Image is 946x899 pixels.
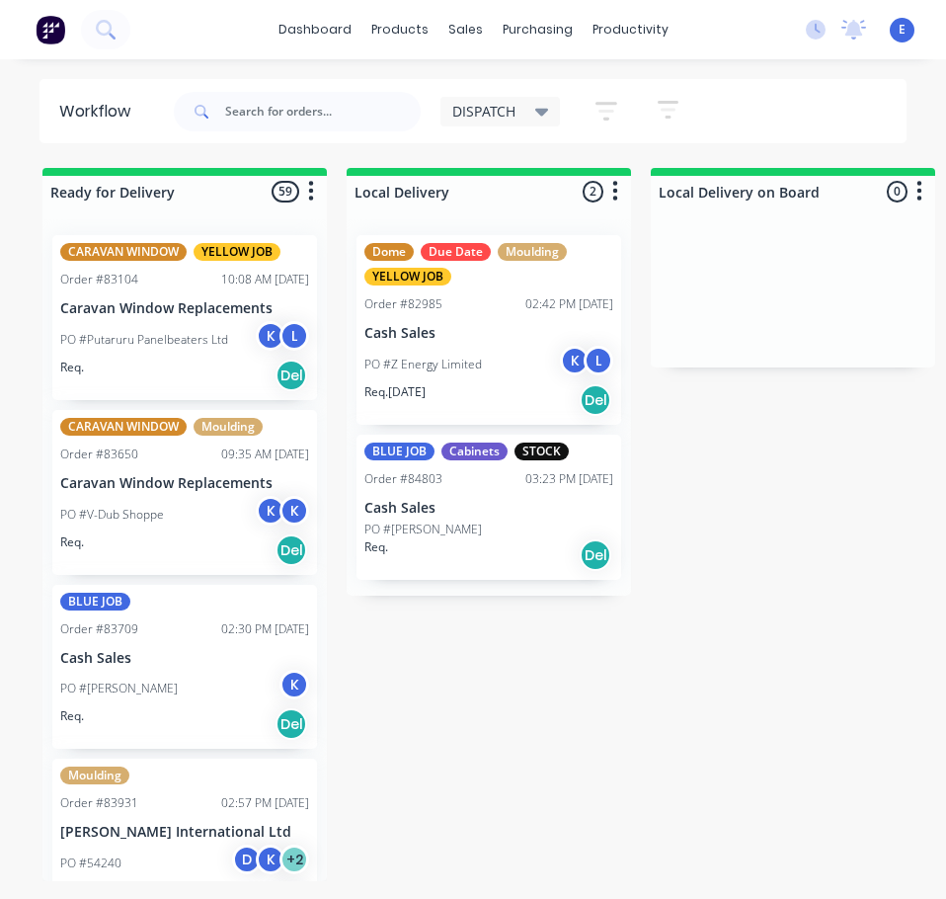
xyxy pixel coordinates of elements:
[60,620,138,638] div: Order #83709
[514,443,569,460] div: STOCK
[269,15,361,44] a: dashboard
[364,383,426,401] p: Req. [DATE]
[221,794,309,812] div: 02:57 PM [DATE]
[364,268,451,286] div: YELLOW JOB
[279,321,309,351] div: L
[364,500,613,517] p: Cash Sales
[60,359,84,376] p: Req.
[60,271,138,288] div: Order #83104
[899,21,906,39] span: E
[364,443,434,460] div: BLUE JOB
[560,346,590,375] div: K
[580,539,611,571] div: Del
[279,496,309,526] div: K
[60,506,164,524] p: PO #V-Dub Shoppe
[60,331,228,349] p: PO #Putaruru Panelbeaters Ltd
[525,470,613,488] div: 03:23 PM [DATE]
[498,243,567,261] div: Moulding
[60,475,309,492] p: Caravan Window Replacements
[421,243,491,261] div: Due Date
[364,356,482,373] p: PO #Z Energy Limited
[59,100,140,123] div: Workflow
[493,15,583,44] div: purchasing
[52,585,317,750] div: BLUE JOBOrder #8370902:30 PM [DATE]Cash SalesPO #[PERSON_NAME]KReq.Del
[60,767,129,784] div: Moulding
[256,845,285,874] div: K
[452,101,515,122] span: DISPATCH
[60,650,309,667] p: Cash Sales
[60,593,130,611] div: BLUE JOB
[194,243,280,261] div: YELLOW JOB
[221,620,309,638] div: 02:30 PM [DATE]
[361,15,438,44] div: products
[60,243,187,261] div: CARAVAN WINDOW
[60,855,121,872] p: PO #54240
[584,346,613,375] div: L
[52,410,317,575] div: CARAVAN WINDOWMouldingOrder #8365009:35 AM [DATE]Caravan Window ReplacementsPO #V-Dub ShoppeKKReq...
[364,325,613,342] p: Cash Sales
[60,418,187,436] div: CARAVAN WINDOW
[60,824,309,841] p: [PERSON_NAME] International Ltd
[221,271,309,288] div: 10:08 AM [DATE]
[364,295,442,313] div: Order #82985
[256,496,285,526] div: K
[580,384,611,416] div: Del
[276,534,307,566] div: Del
[364,521,482,538] p: PO #[PERSON_NAME]
[194,418,263,436] div: Moulding
[256,321,285,351] div: K
[232,845,262,874] div: D
[438,15,493,44] div: sales
[276,360,307,391] div: Del
[356,435,621,580] div: BLUE JOBCabinetsSTOCKOrder #8480303:23 PM [DATE]Cash SalesPO #[PERSON_NAME]Req.Del
[364,243,414,261] div: Dome
[36,15,65,44] img: Factory
[60,533,84,551] p: Req.
[225,92,421,131] input: Search for orders...
[583,15,678,44] div: productivity
[60,794,138,812] div: Order #83931
[221,446,309,463] div: 09:35 AM [DATE]
[364,470,442,488] div: Order #84803
[356,235,621,425] div: DomeDue DateMouldingYELLOW JOBOrder #8298502:42 PM [DATE]Cash SalesPO #Z Energy LimitedKLReq.[DAT...
[60,680,178,697] p: PO #[PERSON_NAME]
[525,295,613,313] div: 02:42 PM [DATE]
[279,670,309,699] div: K
[60,707,84,725] p: Req.
[279,845,309,874] div: + 2
[441,443,508,460] div: Cabinets
[52,235,317,400] div: CARAVAN WINDOWYELLOW JOBOrder #8310410:08 AM [DATE]Caravan Window ReplacementsPO #Putaruru Panelb...
[60,300,309,317] p: Caravan Window Replacements
[364,538,388,556] p: Req.
[60,446,138,463] div: Order #83650
[276,708,307,740] div: Del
